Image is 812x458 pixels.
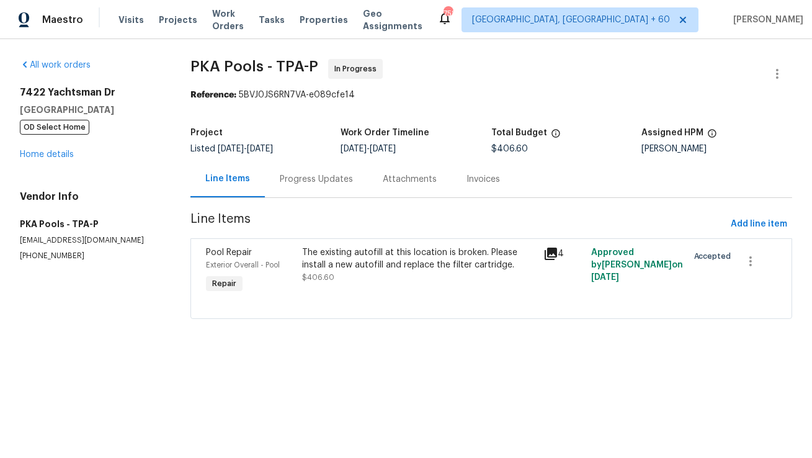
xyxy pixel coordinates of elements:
span: Approved by [PERSON_NAME] on [591,248,683,282]
span: $406.60 [302,274,334,281]
span: Geo Assignments [363,7,422,32]
span: Projects [159,14,197,26]
span: Add line item [731,217,787,232]
span: Line Items [190,213,726,236]
span: [DATE] [247,145,273,153]
span: Exterior Overall - Pool [206,261,280,269]
h5: [GEOGRAPHIC_DATA] [20,104,161,116]
h5: Assigned HPM [641,128,703,137]
div: Invoices [466,173,500,186]
span: OD Select Home [20,120,89,135]
span: Pool Repair [206,248,252,257]
div: Attachments [383,173,437,186]
div: Progress Updates [280,173,353,186]
span: $406.60 [491,145,528,153]
span: [DATE] [591,273,619,282]
span: Visits [118,14,144,26]
span: [DATE] [218,145,244,153]
p: [PHONE_NUMBER] [20,251,161,261]
span: [DATE] [370,145,396,153]
h5: Work Order Timeline [341,128,429,137]
span: Work Orders [212,7,244,32]
a: All work orders [20,61,91,70]
p: [EMAIL_ADDRESS][DOMAIN_NAME] [20,235,161,246]
div: The existing autofill at this location is broken. Please install a new autofill and replace the f... [302,246,535,271]
span: [DATE] [341,145,367,153]
div: Line Items [205,173,250,185]
span: Accepted [694,250,736,263]
span: - [341,145,396,153]
h5: PKA Pools - TPA-P [20,218,161,230]
span: Tasks [259,16,285,24]
button: Add line item [726,213,792,236]
span: PKA Pools - TPA-P [190,59,318,74]
div: 5BVJ0JS6RN7VA-e089cfe14 [190,89,792,101]
div: 4 [543,246,584,261]
span: The total cost of line items that have been proposed by Opendoor. This sum includes line items th... [551,128,561,145]
span: In Progress [334,63,381,75]
span: - [218,145,273,153]
span: Listed [190,145,273,153]
div: 758 [444,7,452,20]
h5: Project [190,128,223,137]
span: [PERSON_NAME] [728,14,803,26]
h2: 7422 Yachtsman Dr [20,86,161,99]
a: Home details [20,150,74,159]
h5: Total Budget [491,128,547,137]
span: Repair [207,277,241,290]
span: Maestro [42,14,83,26]
span: The hpm assigned to this work order. [707,128,717,145]
b: Reference: [190,91,236,99]
div: [PERSON_NAME] [641,145,792,153]
span: [GEOGRAPHIC_DATA], [GEOGRAPHIC_DATA] + 60 [472,14,670,26]
span: Properties [300,14,348,26]
h4: Vendor Info [20,191,161,203]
